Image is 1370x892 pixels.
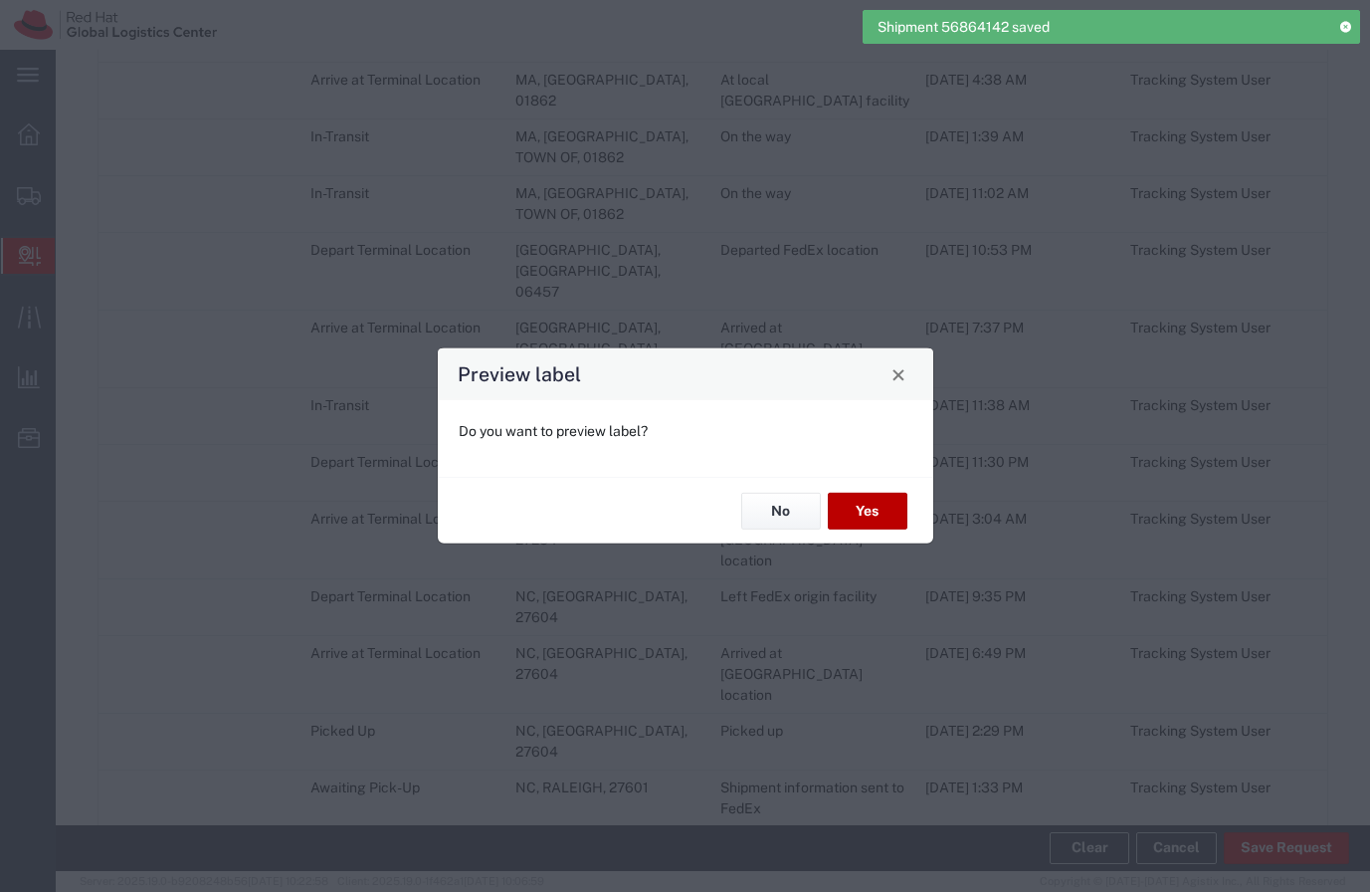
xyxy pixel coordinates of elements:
[828,493,907,530] button: Yes
[741,493,821,530] button: No
[459,421,912,442] p: Do you want to preview label?
[458,359,581,388] h4: Preview label
[878,17,1050,38] span: Shipment 56864142 saved
[884,360,912,388] button: Close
